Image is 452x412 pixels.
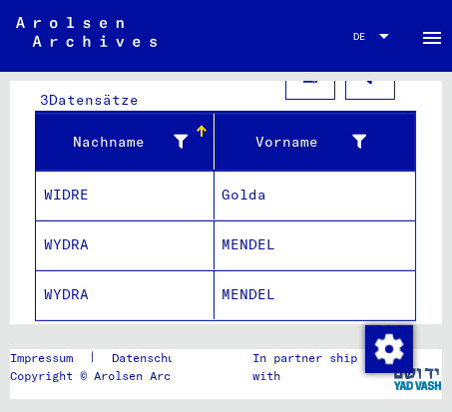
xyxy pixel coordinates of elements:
p: In partner ship with [252,349,388,385]
mat-cell: WYDRA [36,270,215,319]
mat-header-cell: Vorname [215,114,416,170]
mat-cell: MENDEL [215,220,416,269]
span: DE [353,31,375,42]
mat-cell: MENDEL [215,270,416,319]
img: Zustimmung ändern [365,325,413,373]
button: Toggle sidenav [412,16,452,56]
div: Zustimmung ändern [364,324,412,372]
div: Nachname [44,132,189,153]
mat-cell: Golda [215,171,416,219]
mat-cell: WYDRA [36,220,215,269]
img: Arolsen_neg.svg [16,17,157,47]
mat-header-cell: Nachname [36,114,215,170]
div: Nachname [44,126,214,158]
mat-cell: WIDRE [36,171,215,219]
p: Copyright © Arolsen Archives, 2021 [10,367,275,385]
a: Datenschutzerklärung [96,349,275,367]
div: Vorname [223,126,392,158]
div: Vorname [223,132,367,153]
span: 3 [40,91,49,109]
mat-icon: Side nav toggle icon [420,26,444,50]
div: | [10,349,275,367]
span: Datensätze [49,91,139,109]
a: Impressum [10,349,89,367]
